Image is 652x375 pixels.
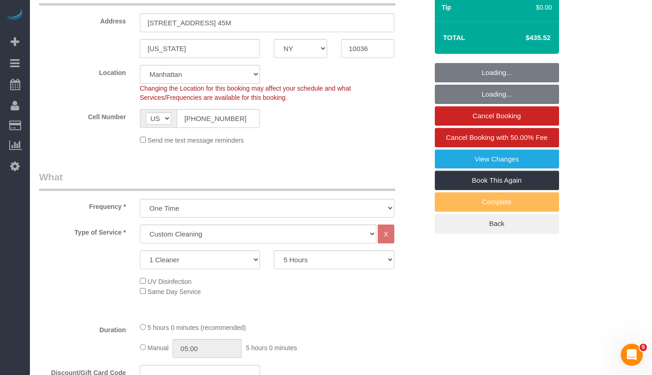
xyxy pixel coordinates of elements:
span: 5 [640,344,647,351]
span: 5 hours 0 minutes [246,344,297,352]
span: Same Day Service [148,288,201,295]
div: $0.00 [525,3,552,12]
label: Type of Service * [32,225,133,237]
a: View Changes [435,150,559,169]
input: Cell Number [177,109,260,128]
label: Tip [442,3,451,12]
iframe: Intercom live chat [621,344,643,366]
input: Zip Code [341,39,394,58]
label: Address [32,13,133,26]
img: Automaid Logo [6,9,24,22]
span: 5 hours 0 minutes (recommended) [148,324,246,331]
a: Book This Again [435,171,559,190]
span: Changing the Location for this booking may affect your schedule and what Services/Frequencies are... [140,85,351,101]
input: City [140,39,260,58]
a: Cancel Booking with 50.00% Fee [435,128,559,147]
a: Cancel Booking [435,106,559,126]
label: Duration [32,322,133,335]
a: Back [435,214,559,233]
span: Send me text message reminders [148,137,244,144]
strong: Total [443,34,466,41]
label: Cell Number [32,109,133,121]
span: Cancel Booking with 50.00% Fee [446,133,548,141]
label: Location [32,65,133,77]
span: UV Disinfection [148,278,192,285]
label: Frequency * [32,199,133,211]
h4: $435.52 [498,34,550,42]
legend: What [39,170,395,191]
span: Manual [148,344,169,352]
